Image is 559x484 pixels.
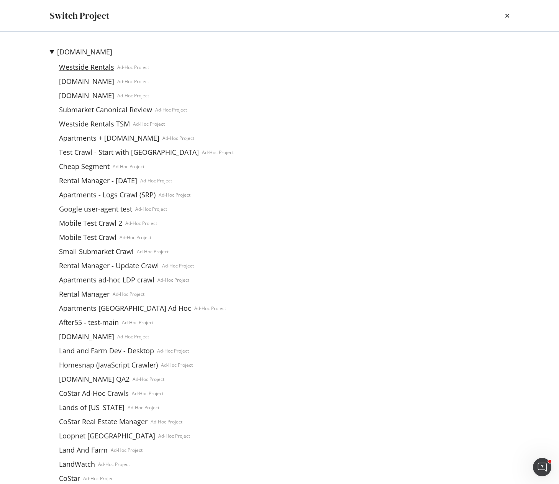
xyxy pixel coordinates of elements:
div: Ad-Hoc Project [133,376,164,382]
a: After55 - test-main [56,318,122,326]
div: Ad-Hoc Project [202,149,234,156]
iframe: Intercom live chat [533,458,551,476]
div: Ad-Hoc Project [113,163,144,170]
summary: [DOMAIN_NAME] [50,47,234,57]
div: Ad-Hoc Project [162,263,194,269]
div: Ad-Hoc Project [133,121,165,127]
a: Homesnap (JavaScript Crawler) [56,361,161,369]
div: Ad-Hoc Project [132,390,164,397]
a: Cheap Segment [56,162,113,171]
div: times [505,9,510,22]
a: [DOMAIN_NAME] QA2 [56,375,133,383]
div: Ad-Hoc Project [122,319,154,326]
a: Small Submarket Crawl [56,248,137,256]
div: Ad-Hoc Project [159,192,190,198]
div: Ad-Hoc Project [117,92,149,99]
a: Rental Manager - Update Crawl [56,262,162,270]
div: Ad-Hoc Project [155,107,187,113]
a: Test Crawl - Start with [GEOGRAPHIC_DATA] [56,148,202,156]
a: [DOMAIN_NAME] [56,333,117,341]
div: Ad-Hoc Project [137,248,169,255]
div: Ad-Hoc Project [125,220,157,226]
a: Apartments ad-hoc LDP crawl [56,276,157,284]
a: Westside Rentals [56,63,117,71]
a: [DOMAIN_NAME] [56,92,117,100]
div: Ad-Hoc Project [151,418,182,425]
a: LandWatch [56,460,98,468]
div: Ad-Hoc Project [128,404,159,411]
div: Ad-Hoc Project [158,433,190,439]
a: Apartments + [DOMAIN_NAME] [56,134,162,142]
a: CoStar [56,474,83,482]
a: Loopnet [GEOGRAPHIC_DATA] [56,432,158,440]
div: Ad-Hoc Project [194,305,226,312]
a: Rental Manager [56,290,113,298]
a: Apartments - Logs Crawl (SRP) [56,191,159,199]
div: Ad-Hoc Project [83,475,115,482]
div: Ad-Hoc Project [120,234,151,241]
div: Ad-Hoc Project [117,333,149,340]
a: Westside Rentals TSM [56,120,133,128]
div: Ad-Hoc Project [98,461,130,468]
a: Mobile Test Crawl 2 [56,219,125,227]
div: Ad-Hoc Project [113,291,144,297]
div: Ad-Hoc Project [157,348,189,354]
a: CoStar Real Estate Manager [56,418,151,426]
div: Ad-Hoc Project [117,78,149,85]
div: Ad-Hoc Project [140,177,172,184]
div: Ad-Hoc Project [111,447,143,453]
a: [DOMAIN_NAME] [56,77,117,85]
a: Mobile Test Crawl [56,233,120,241]
div: Ad-Hoc Project [162,135,194,141]
a: Lands of [US_STATE] [56,404,128,412]
a: CoStar Ad-Hoc Crawls [56,389,132,397]
a: Apartments [GEOGRAPHIC_DATA] Ad Hoc [56,304,194,312]
a: Land and Farm Dev - Desktop [56,347,157,355]
a: Land And Farm [56,446,111,454]
div: Switch Project [50,9,110,22]
div: Ad-Hoc Project [117,64,149,71]
div: Ad-Hoc Project [157,277,189,283]
a: [DOMAIN_NAME] [57,48,112,56]
div: Ad-Hoc Project [135,206,167,212]
a: Google user-agent test [56,205,135,213]
div: Ad-Hoc Project [161,362,193,368]
a: Submarket Canonical Review [56,106,155,114]
a: Rental Manager - [DATE] [56,177,140,185]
